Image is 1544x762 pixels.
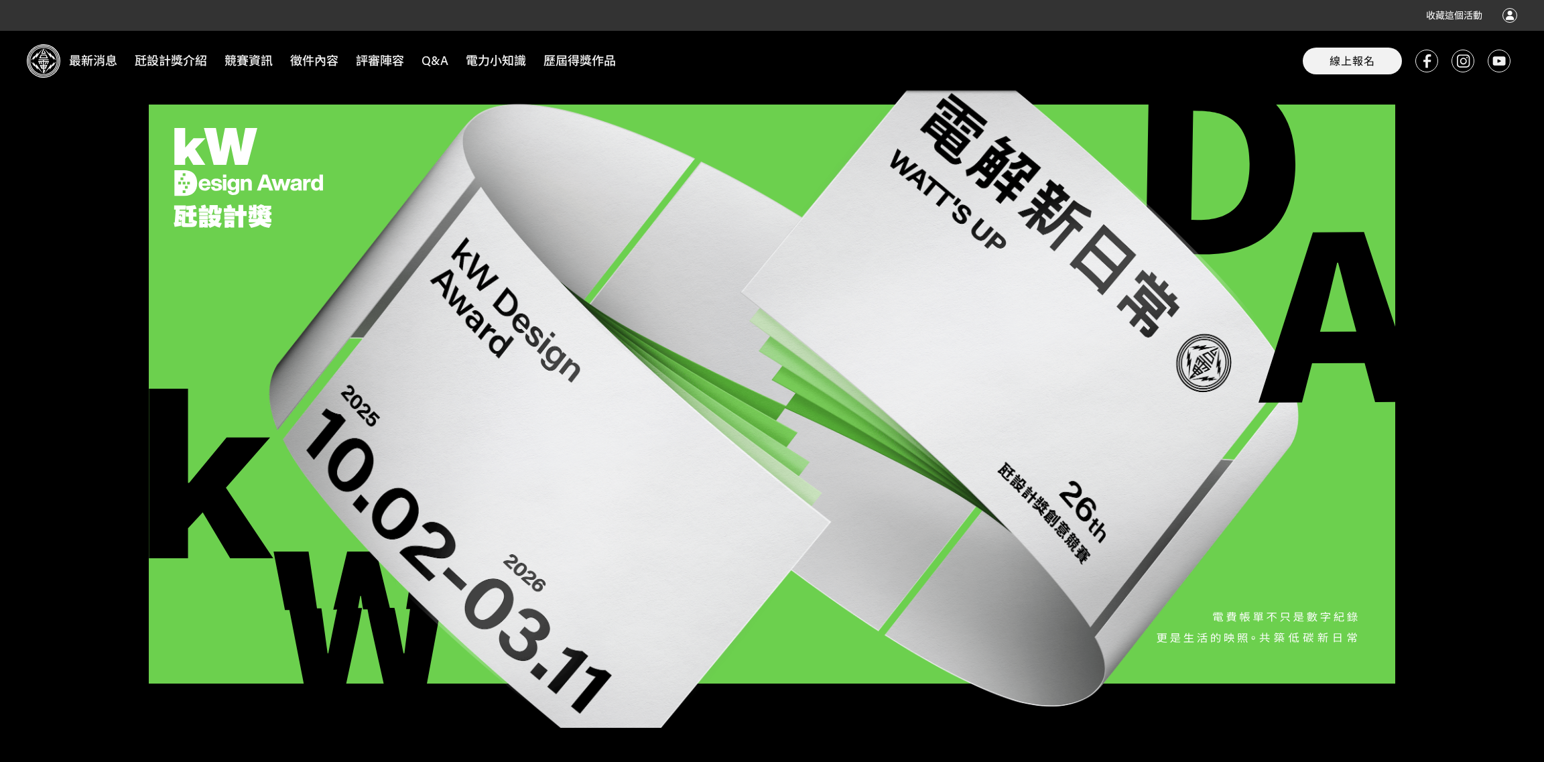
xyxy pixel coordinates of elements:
span: Q&A [414,50,456,72]
span: 最新消息 [62,50,125,72]
span: 線上報名 [1330,54,1375,68]
a: 最新消息 [60,31,126,90]
span: 瓩設計獎介紹 [127,50,214,72]
span: 歷屆得獎作品 [536,50,623,72]
a: Q&A [413,31,457,90]
span: 競賽資訊 [217,50,280,72]
span: 評審陣容 [348,50,411,72]
button: 線上報名 [1303,48,1402,74]
a: 競賽資訊 [216,31,281,90]
img: Logo [27,44,60,78]
img: A [1258,232,1420,403]
a: 電力小知識 [457,31,535,90]
a: 評審陣容 [347,31,413,90]
span: 收藏這個活動 [1426,10,1482,21]
a: 瓩設計獎介紹 [126,31,216,90]
a: 徵件內容 [281,31,347,90]
a: 歷屆得獎作品 [535,31,625,90]
span: 電力小知識 [458,50,533,72]
span: 徵件內容 [283,50,346,72]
